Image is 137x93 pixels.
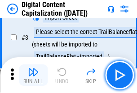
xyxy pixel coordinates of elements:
div: Skip [85,79,97,84]
img: Settings menu [119,4,130,14]
img: Run All [28,67,39,77]
img: Support [107,5,115,13]
div: Digital Content Capitalization ([DATE]) [22,0,104,17]
div: Run All [23,79,44,84]
img: Back [7,4,18,14]
img: Skip [85,67,96,77]
button: Skip [76,64,105,86]
button: Run All [19,64,48,86]
div: TrailBalanceFlat - imported [34,51,104,62]
img: Main button [112,68,127,82]
div: Import Sheet [43,13,79,23]
span: # 3 [22,34,28,41]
